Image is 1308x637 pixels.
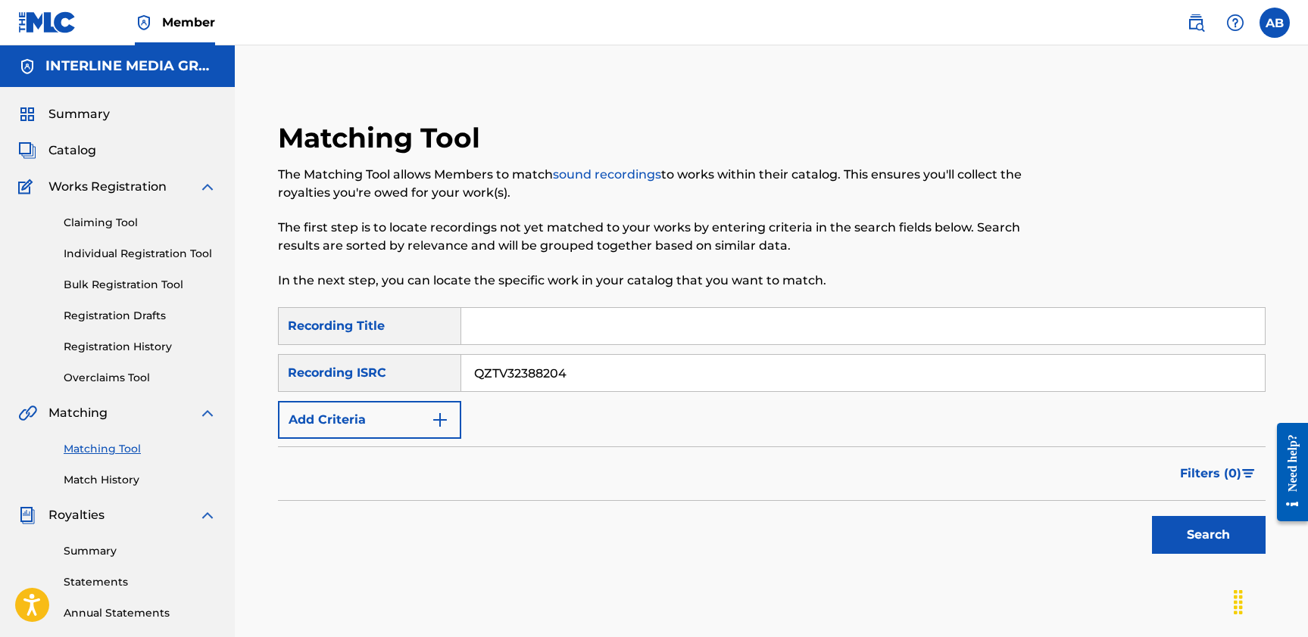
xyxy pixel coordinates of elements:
[278,166,1038,202] p: The Matching Tool allows Members to match to works within their catalog. This ensures you'll coll...
[64,472,217,488] a: Match History
[64,246,217,262] a: Individual Registration Tool
[64,215,217,231] a: Claiming Tool
[48,141,96,160] span: Catalog
[198,178,217,196] img: expand
[162,14,215,31] span: Member
[278,307,1266,561] form: Search Form
[18,11,76,33] img: MLC Logo
[1152,516,1266,554] button: Search
[18,141,96,160] a: CatalogCatalog
[18,141,36,160] img: Catalog
[1226,14,1244,32] img: help
[64,605,217,621] a: Annual Statements
[1220,8,1250,38] div: Help
[48,105,110,123] span: Summary
[48,404,108,422] span: Matching
[18,404,37,422] img: Matching
[18,506,36,524] img: Royalties
[64,574,217,590] a: Statements
[135,14,153,32] img: Top Rightsholder
[48,178,167,196] span: Works Registration
[48,506,105,524] span: Royalties
[18,57,36,76] img: Accounts
[45,57,217,75] h5: INTERLINE MEDIA GROUP LLC
[64,308,217,324] a: Registration Drafts
[64,339,217,355] a: Registration History
[431,411,449,429] img: 9d2ae6d4665cec9f34b9.svg
[1242,469,1255,478] img: filter
[278,121,488,155] h2: Matching Tool
[64,370,217,386] a: Overclaims Tool
[18,178,38,196] img: Works Registration
[1171,455,1266,493] button: Filters (0)
[1266,409,1308,534] iframe: Resource Center
[198,506,217,524] img: expand
[278,401,461,439] button: Add Criteria
[1232,564,1308,637] iframe: Chat Widget
[1260,8,1290,38] div: User Menu
[1181,8,1211,38] a: Public Search
[278,219,1038,255] p: The first step is to locate recordings not yet matched to your works by entering criteria in the ...
[64,441,217,457] a: Matching Tool
[64,277,217,293] a: Bulk Registration Tool
[64,543,217,559] a: Summary
[1226,580,1250,625] div: Drag
[198,404,217,422] img: expand
[18,105,36,123] img: Summary
[1187,14,1205,32] img: search
[1180,465,1241,483] span: Filters ( 0 )
[18,105,110,123] a: SummarySummary
[278,272,1038,290] p: In the next step, you can locate the specific work in your catalog that you want to match.
[553,167,661,182] a: sound recordings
